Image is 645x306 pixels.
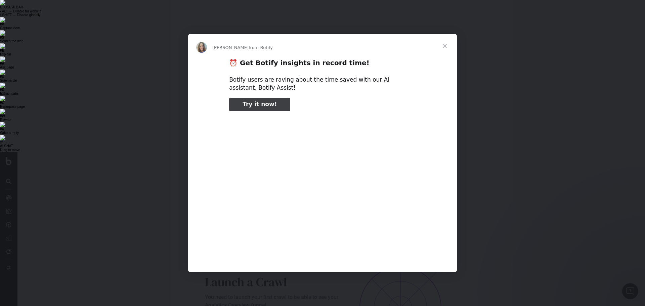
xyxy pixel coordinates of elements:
[196,42,207,53] img: Profile image for Colleen
[212,45,249,50] span: [PERSON_NAME]
[249,45,273,50] span: from Botify
[229,58,416,71] h2: ⏰ Get Botify insights in record time!
[433,34,457,58] span: Close
[182,117,463,257] video: Play video
[229,76,416,92] div: Botify users are raving about the time saved with our AI assistant, Botify Assist!
[229,98,290,111] a: Try it now!
[243,101,277,107] span: Try it now!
